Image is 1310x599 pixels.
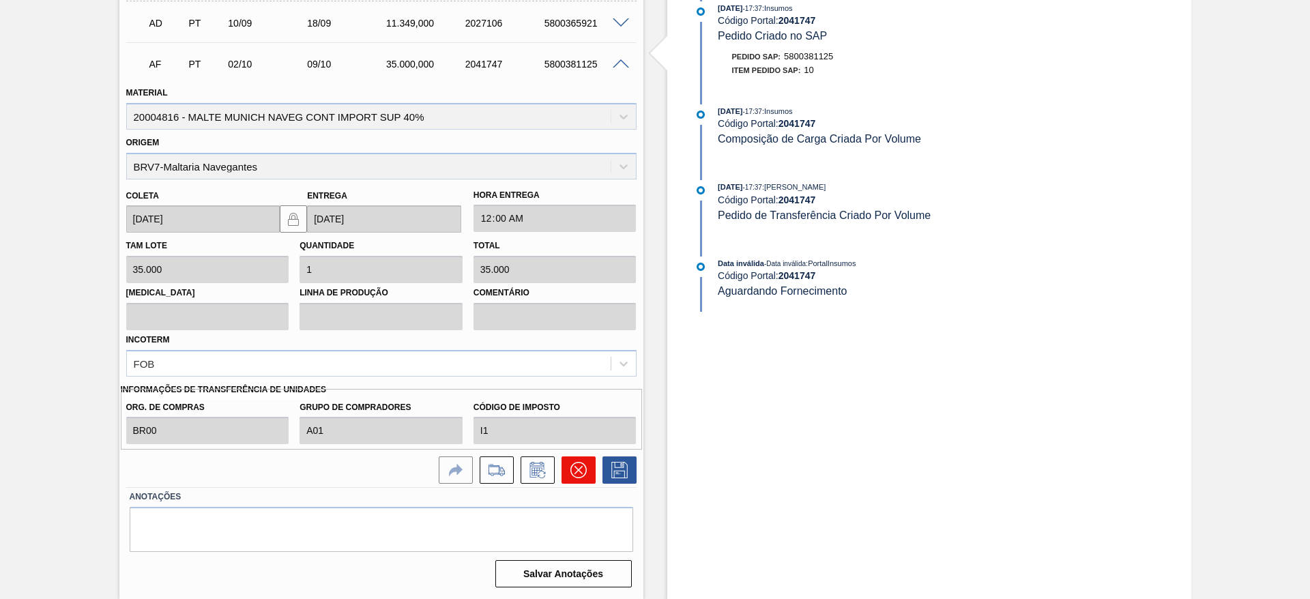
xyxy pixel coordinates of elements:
div: Aguardando Faturamento [146,49,187,79]
span: Item pedido SAP: [732,66,801,74]
span: [DATE] [718,183,742,191]
strong: 2041747 [778,15,816,26]
label: Total [474,241,500,250]
span: : PortalInsumos [806,259,856,267]
p: AD [149,18,184,29]
img: atual [697,263,705,271]
div: 10/09/2025 [224,18,313,29]
div: 02/10/2025 [224,59,313,70]
label: Material [126,88,168,98]
span: : Insumos [762,4,793,12]
div: 09/10/2025 [304,59,392,70]
div: 2027106 [462,18,551,29]
span: 10 [804,65,813,75]
div: Código Portal: [718,270,1042,281]
strong: 2041747 [778,118,816,129]
label: [MEDICAL_DATA] [126,283,289,303]
img: atual [697,111,705,119]
div: Salvar Pedido [596,456,637,484]
div: 5800365921 [541,18,630,29]
label: Código de Imposto [474,398,637,418]
div: Código Portal: [718,194,1042,205]
span: Data inválida [718,259,764,267]
span: : Insumos [762,107,793,115]
label: Coleta [126,191,159,201]
div: Pedido de Transferência [185,59,226,70]
label: Hora Entrega [474,186,637,205]
span: [DATE] [718,4,742,12]
span: Pedido Criado no SAP [718,30,827,42]
label: Org. de Compras [126,398,289,418]
span: - 17:37 [743,184,762,191]
img: atual [697,186,705,194]
div: Código Portal: [718,15,1042,26]
div: Código Portal: [718,118,1042,129]
span: Composição de Carga Criada Por Volume [718,133,921,145]
label: Tam lote [126,241,167,250]
span: 5800381125 [784,51,833,61]
div: Ir para Composição de Carga [473,456,514,484]
span: - 17:37 [743,108,762,115]
span: [DATE] [718,107,742,115]
label: Comentário [474,283,637,303]
div: 11.349,000 [383,18,471,29]
label: Incoterm [126,335,170,345]
span: - Data inválida [764,260,806,267]
div: Cancelar pedido [555,456,596,484]
label: Informações de Transferência de Unidades [121,380,327,400]
label: Entrega [307,191,347,201]
input: dd/mm/yyyy [307,205,461,233]
input: dd/mm/yyyy [126,205,280,233]
label: Origem [126,138,160,147]
label: Quantidade [300,241,354,250]
label: Linha de Produção [300,283,463,303]
img: locked [285,211,302,227]
img: atual [697,8,705,16]
strong: 2041747 [778,194,816,205]
p: AF [149,59,184,70]
div: FOB [134,357,155,369]
div: 35.000,000 [383,59,471,70]
span: Pedido SAP: [732,53,781,61]
button: Salvar Anotações [495,560,632,587]
span: - 17:37 [743,5,762,12]
button: locked [280,205,307,233]
span: : [PERSON_NAME] [762,183,826,191]
strong: 2041747 [778,270,816,281]
label: Anotações [130,487,633,507]
div: 2041747 [462,59,551,70]
div: Informar alteração no pedido [514,456,555,484]
div: Ir para a Origem [432,456,473,484]
label: Grupo de Compradores [300,398,463,418]
div: Aguardando Descarga [146,8,187,38]
div: Pedido de Transferência [185,18,226,29]
div: 5800381125 [541,59,630,70]
span: Aguardando Fornecimento [718,285,847,297]
div: 18/09/2025 [304,18,392,29]
span: Pedido de Transferência Criado Por Volume [718,209,931,221]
